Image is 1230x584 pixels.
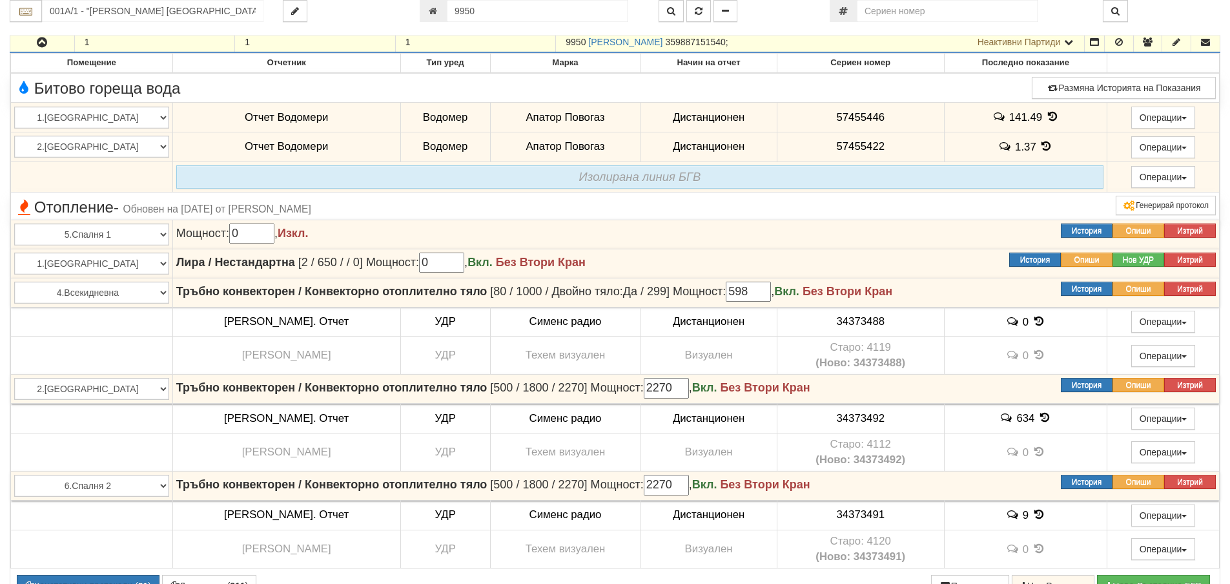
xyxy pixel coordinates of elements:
[400,307,490,337] td: УДР
[836,315,885,328] span: 34373488
[641,530,777,568] td: Визуален
[1131,505,1196,527] button: Операции
[591,381,721,394] span: Мощност: ,
[11,54,173,73] th: Помещение
[998,140,1015,152] span: История на забележките
[1112,282,1164,296] button: Опиши
[641,103,777,132] td: Дистанционен
[176,256,295,269] strong: Лира / Нестандартна
[366,256,496,269] span: Мощност: ,
[1023,446,1029,458] span: 0
[1061,378,1112,392] button: История
[235,32,396,52] td: 1
[992,110,1009,123] span: История на забележките
[224,508,349,521] span: [PERSON_NAME]. Отчет
[490,337,641,375] td: Техем визуален
[242,349,331,361] span: [PERSON_NAME]
[176,478,487,491] strong: Тръбно конвекторен / Конвекторно отоплително тяло
[490,501,641,530] td: Сименс радио
[692,478,717,491] b: Вкл.
[400,103,490,132] td: Водомер
[591,478,721,491] span: Мощност: ,
[815,550,905,563] b: (Ново: 34373491)
[1116,196,1216,215] button: Генерирай протокол
[278,227,309,240] b: Изкл.
[490,433,641,472] td: Техем визуален
[944,54,1107,73] th: Последно показание
[777,530,944,568] td: Устройство със сериен номер 4120 беше подменено от устройство със сериен номер 34373491
[172,54,400,73] th: Отчетник
[400,404,490,433] td: УДР
[1023,315,1029,328] span: 0
[74,32,235,52] td: 1
[1023,543,1029,555] span: 0
[815,454,905,466] b: (Ново: 34373492)
[978,37,1061,47] span: Неактивни Партиди
[490,307,641,337] td: Сименс радио
[641,404,777,433] td: Дистанционен
[490,54,641,73] th: Марка
[836,412,885,424] span: 34373492
[1164,282,1216,296] button: Изтрий
[176,381,487,394] strong: Тръбно конвекторен / Конвекторно отоплително тяло
[1032,508,1046,521] span: История на показанията
[1005,508,1022,521] span: История на забележките
[641,433,777,472] td: Визуален
[1131,408,1196,430] button: Операции
[224,315,349,328] span: [PERSON_NAME]. Отчет
[692,381,717,394] b: Вкл.
[245,140,328,152] span: Отчет Водомери
[490,478,587,491] span: [500 / 1800 / 2270]
[1131,166,1196,188] button: Операции
[1164,224,1216,238] button: Изтрий
[1032,77,1216,99] button: Размяна Историята на Показания
[1131,311,1196,333] button: Операции
[836,111,885,123] span: 57455446
[405,37,411,47] span: 1
[1016,412,1034,424] span: 634
[803,285,892,298] strong: Без Втори Кран
[641,337,777,375] td: Визуален
[641,54,777,73] th: Начин на отчет
[1061,475,1112,489] button: История
[1023,509,1029,521] span: 9
[400,433,490,472] td: УДР
[114,198,119,216] span: -
[566,37,586,47] span: Партида №
[556,32,1085,52] td: ;
[1131,136,1196,158] button: Операции
[400,132,490,162] td: Водомер
[1005,315,1022,328] span: История на забележките
[1009,111,1042,123] span: 141.49
[242,446,331,458] span: [PERSON_NAME]
[777,433,944,472] td: Устройство със сериен номер 4112 беше подменено от устройство със сериен номер 34373492
[1061,224,1112,238] button: История
[588,37,662,47] a: [PERSON_NAME]
[298,256,363,269] span: [2 / 650 / / 0]
[490,404,641,433] td: Сименс радио
[673,285,803,298] span: Мощност: ,
[14,80,180,97] span: Битово гореща вода
[242,543,331,555] span: [PERSON_NAME]
[1164,378,1216,392] button: Изтрий
[1164,475,1216,489] button: Изтрий
[1015,141,1036,153] span: 1.37
[490,132,641,162] td: Апатор Повогаз
[1045,110,1060,123] span: История на показанията
[1032,349,1046,361] span: История на показанията
[1131,345,1196,367] button: Операции
[1061,282,1112,296] button: История
[123,203,311,214] span: Обновен на [DATE] от [PERSON_NAME]
[467,256,493,269] b: Вкл.
[1112,224,1164,238] button: Опиши
[774,285,799,298] b: Вкл.
[496,256,586,269] strong: Без Втори Кран
[1032,446,1046,458] span: История на показанията
[1005,543,1022,555] span: История на забележките
[245,111,328,123] span: Отчет Водомери
[777,54,944,73] th: Сериен номер
[1061,253,1112,267] button: Опиши
[1038,412,1052,424] span: История на показанията
[1032,543,1046,555] span: История на показанията
[400,530,490,568] td: УДР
